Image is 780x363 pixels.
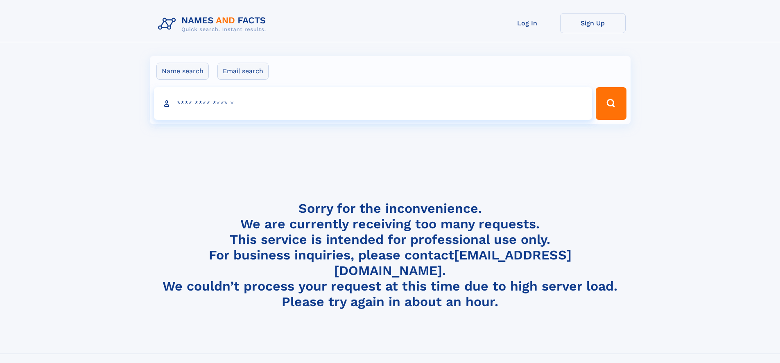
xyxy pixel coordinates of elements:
[155,13,273,35] img: Logo Names and Facts
[495,13,560,33] a: Log In
[155,201,626,310] h4: Sorry for the inconvenience. We are currently receiving too many requests. This service is intend...
[217,63,269,80] label: Email search
[560,13,626,33] a: Sign Up
[154,87,592,120] input: search input
[596,87,626,120] button: Search Button
[156,63,209,80] label: Name search
[334,247,572,278] a: [EMAIL_ADDRESS][DOMAIN_NAME]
